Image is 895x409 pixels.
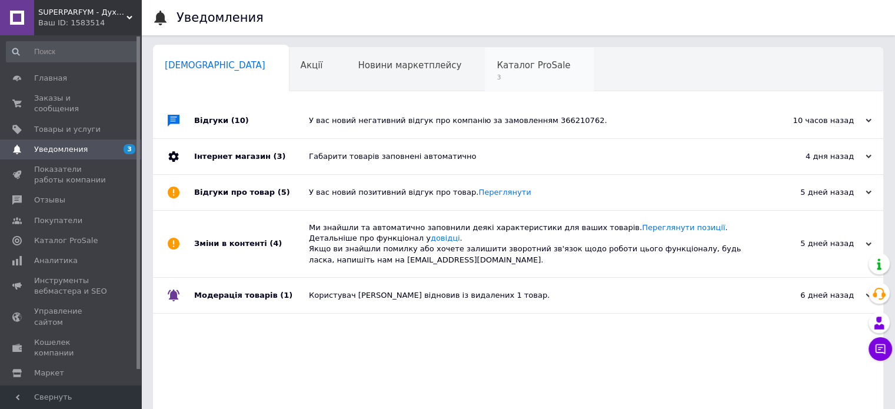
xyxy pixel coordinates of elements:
[38,7,127,18] span: SUPERPARFYM - Духи и косметика
[34,144,88,155] span: Уведомления
[194,278,309,313] div: Модерація товарів
[34,164,109,185] span: Показатели работы компании
[34,73,67,84] span: Главная
[309,115,754,126] div: У вас новий негативний відгук про компанію за замовленням 366210762.
[358,60,461,71] span: Новини маркетплейсу
[309,290,754,301] div: Користувач [PERSON_NAME] відновив із видалених 1 товар.
[280,291,292,300] span: (1)
[478,188,531,197] a: Переглянути
[754,151,871,162] div: 4 дня назад
[278,188,290,197] span: (5)
[34,93,109,114] span: Заказы и сообщения
[34,368,64,378] span: Маркет
[301,60,323,71] span: Акції
[869,337,892,361] button: Чат с покупателем
[497,73,570,82] span: 3
[194,139,309,174] div: Інтернет магазин
[754,290,871,301] div: 6 дней назад
[6,41,139,62] input: Поиск
[642,223,725,232] a: Переглянути позиції
[34,306,109,327] span: Управление сайтом
[124,144,135,154] span: 3
[497,60,570,71] span: Каталог ProSale
[270,239,282,248] span: (4)
[177,11,264,25] h1: Уведомления
[194,103,309,138] div: Відгуки
[34,195,65,205] span: Отзывы
[34,275,109,297] span: Инструменты вебмастера и SEO
[194,175,309,210] div: Відгуки про товар
[165,60,265,71] span: [DEMOGRAPHIC_DATA]
[431,234,460,242] a: довідці
[754,238,871,249] div: 5 дней назад
[34,215,82,226] span: Покупатели
[231,116,249,125] span: (10)
[273,152,285,161] span: (3)
[38,18,141,28] div: Ваш ID: 1583514
[754,115,871,126] div: 10 часов назад
[34,337,109,358] span: Кошелек компании
[309,187,754,198] div: У вас новий позитивний відгук про товар.
[194,211,309,277] div: Зміни в контенті
[34,124,101,135] span: Товары и услуги
[309,222,754,265] div: Ми знайшли та автоматично заповнили деякі характеристики для ваших товарів. . Детальніше про функ...
[754,187,871,198] div: 5 дней назад
[309,151,754,162] div: Габарити товарів заповнені автоматично
[34,255,78,266] span: Аналитика
[34,235,98,246] span: Каталог ProSale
